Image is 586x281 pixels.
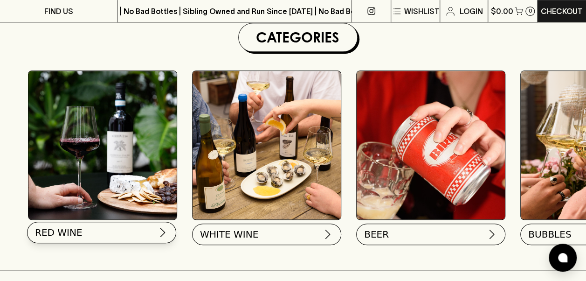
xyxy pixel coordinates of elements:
button: RED WINE [27,222,176,243]
p: Wishlist [404,6,440,17]
span: BEER [364,228,389,241]
p: $0.00 [490,6,513,17]
img: chevron-right.svg [157,227,168,238]
img: Red Wine Tasting [28,71,177,219]
span: RED WINE [35,226,83,239]
img: chevron-right.svg [486,229,497,240]
p: 0 [528,8,532,14]
img: chevron-right.svg [322,229,333,240]
span: WHITE WINE [200,228,258,241]
button: BEER [356,224,505,245]
p: Checkout [541,6,583,17]
img: bubble-icon [558,253,567,262]
p: Login [460,6,483,17]
p: FIND US [44,6,73,17]
span: BUBBLES [528,228,571,241]
img: BIRRA_GOOD-TIMES_INSTA-2 1/optimise?auth=Mjk3MjY0ODMzMw__ [357,71,505,219]
img: optimise [193,71,341,219]
h1: Categories [242,27,353,48]
button: WHITE WINE [192,224,341,245]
